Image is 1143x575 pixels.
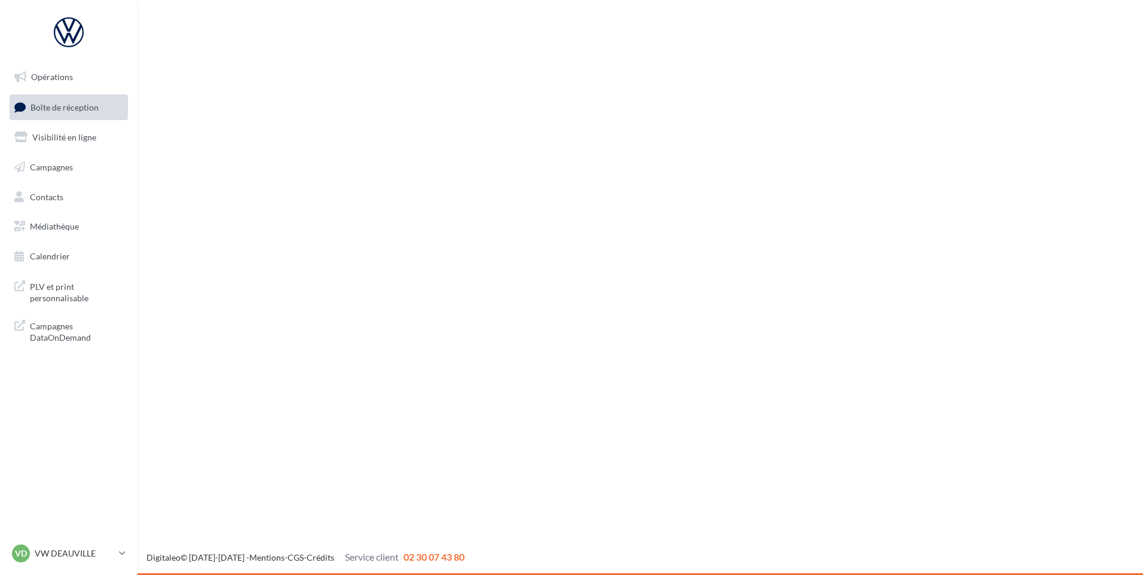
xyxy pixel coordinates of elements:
a: Opérations [7,65,130,90]
span: Contacts [30,191,63,201]
a: Campagnes DataOnDemand [7,313,130,348]
a: Mentions [249,552,285,562]
span: PLV et print personnalisable [30,279,123,304]
span: Service client [345,551,399,562]
a: Digitaleo [146,552,181,562]
span: © [DATE]-[DATE] - - - [146,552,464,562]
a: Contacts [7,185,130,210]
a: VD VW DEAUVILLE [10,542,128,565]
span: Calendrier [30,251,70,261]
a: Crédits [307,552,334,562]
a: PLV et print personnalisable [7,274,130,309]
span: Visibilité en ligne [32,132,96,142]
a: Boîte de réception [7,94,130,120]
span: Campagnes [30,162,73,172]
a: CGS [288,552,304,562]
span: Boîte de réception [30,102,99,112]
span: Médiathèque [30,221,79,231]
span: 02 30 07 43 80 [404,551,464,562]
span: VD [15,548,27,559]
span: Opérations [31,72,73,82]
a: Calendrier [7,244,130,269]
a: Visibilité en ligne [7,125,130,150]
span: Campagnes DataOnDemand [30,318,123,344]
p: VW DEAUVILLE [35,548,114,559]
a: Médiathèque [7,214,130,239]
a: Campagnes [7,155,130,180]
